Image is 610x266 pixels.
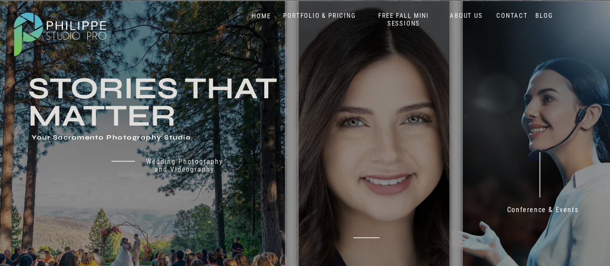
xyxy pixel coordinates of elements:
[32,134,246,143] h1: Your Sacramento Photography Studio
[534,12,555,20] a: BLOG
[243,12,280,20] a: HOME
[139,158,230,181] a: Wedding Photography and Videography
[448,12,485,20] a: ABOUT US
[280,12,359,20] a: PORTFOLIO & PRICING
[28,75,353,128] h3: Stories that Matter
[368,12,440,28] a: FREE FALL MINI SESSIONS
[501,206,584,218] a: Conference & Events
[495,12,530,20] a: CONTACT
